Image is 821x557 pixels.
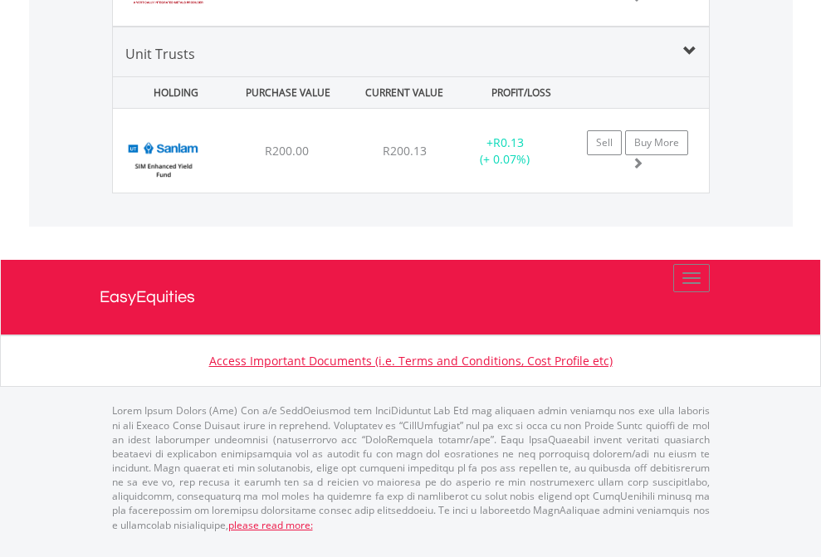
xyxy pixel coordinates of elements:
[465,77,578,108] div: PROFIT/LOSS
[348,77,461,108] div: CURRENT VALUE
[125,45,195,63] span: Unit Trusts
[587,130,622,155] a: Sell
[121,129,205,188] img: UT.ZA.SEYB1.png
[453,134,557,168] div: + (+ 0.07%)
[383,143,427,159] span: R200.13
[209,353,613,369] a: Access Important Documents (i.e. Terms and Conditions, Cost Profile etc)
[493,134,524,150] span: R0.13
[228,518,313,532] a: please read more:
[232,77,345,108] div: PURCHASE VALUE
[112,403,710,531] p: Lorem Ipsum Dolors (Ame) Con a/e SeddOeiusmod tem InciDiduntut Lab Etd mag aliquaen admin veniamq...
[115,77,227,108] div: HOLDING
[625,130,688,155] a: Buy More
[100,260,722,335] a: EasyEquities
[265,143,309,159] span: R200.00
